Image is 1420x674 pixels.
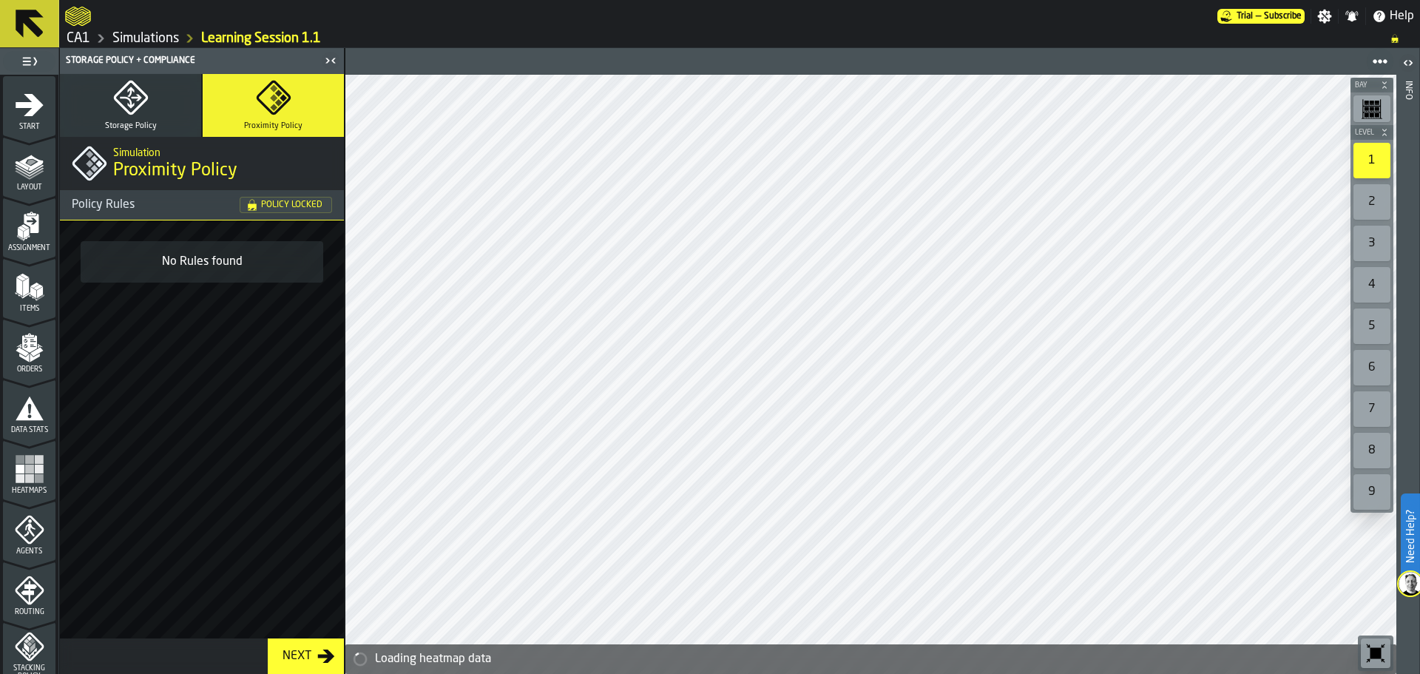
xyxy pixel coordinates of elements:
div: 2 [1353,184,1390,220]
div: 4 [1353,267,1390,303]
button: button- [1350,125,1393,140]
div: title-Proximity Policy [60,137,344,190]
span: Help [1390,7,1414,25]
nav: Breadcrumb [65,30,1414,47]
span: Routing [3,608,55,616]
span: Orders [3,365,55,374]
label: Need Help? [1402,495,1419,578]
h2: Sub Title [113,144,338,159]
a: link-to-/wh/i/76e2a128-1b54-4d66-80d4-05ae4c277723 [112,30,179,47]
div: Info [1403,78,1413,670]
label: button-toggle-Toggle Full Menu [3,51,55,72]
a: link-to-/wh/i/76e2a128-1b54-4d66-80d4-05ae4c277723 [67,30,90,47]
div: Policy Rules [72,196,240,214]
div: button-toolbar-undefined [1350,140,1393,181]
div: 9 [1353,474,1390,510]
li: menu Assignment [3,198,55,257]
button: button- [1350,78,1393,92]
li: menu Data Stats [3,380,55,439]
h3: title-section-[object Object] [60,190,344,220]
span: Subscribe [1264,11,1302,21]
span: Bay [1352,81,1377,90]
label: button-toggle-Close me [320,52,341,70]
a: link-to-/wh/i/76e2a128-1b54-4d66-80d4-05ae4c277723/simulations/e46dff76-dda8-4e15-b341-b81d3c1f1e76 [201,30,321,47]
div: 7 [1353,391,1390,427]
a: link-to-/wh/i/76e2a128-1b54-4d66-80d4-05ae4c277723/pricing/ [1217,9,1305,24]
div: button-toolbar-undefined [1350,264,1393,306]
div: alert-Loading heatmap data [345,644,1396,674]
span: Trial [1237,11,1253,21]
div: Next [277,647,317,665]
span: Assignment [3,244,55,252]
div: 5 [1353,309,1390,344]
div: No Rules found [92,253,311,271]
li: menu Orders [3,319,55,378]
div: 8 [1353,433,1390,468]
header: Storage Policy + Compliance [60,48,344,74]
li: menu Agents [3,501,55,560]
svg: Reset zoom and position [1364,641,1387,665]
label: button-toggle-Open [1398,51,1419,78]
label: button-toggle-Notifications [1339,9,1365,24]
div: 1 [1353,143,1390,178]
span: Proximity Policy [244,121,302,131]
div: button-toolbar-undefined [1350,471,1393,513]
div: button-toolbar-undefined [1350,92,1393,125]
button: button-Next [268,638,344,674]
div: button-toolbar-undefined [1350,181,1393,223]
a: logo-header [65,3,91,30]
div: 6 [1353,350,1390,385]
div: button-toolbar-undefined [1350,388,1393,430]
div: button-toolbar-undefined [1350,347,1393,388]
a: logo-header [348,641,432,671]
li: menu Start [3,76,55,135]
header: Info [1396,48,1419,674]
span: Level [1352,129,1377,137]
li: menu Layout [3,137,55,196]
span: Items [3,305,55,313]
span: Policy Locked [261,200,322,209]
div: button-toolbar-undefined [1358,636,1393,671]
span: — [1256,11,1261,21]
span: Start [3,123,55,131]
span: Proximity Policy [113,159,237,183]
div: Menu Subscription [1217,9,1305,24]
div: button-toolbar-undefined [1350,430,1393,471]
div: Storage Policy + Compliance [63,55,320,66]
li: menu Heatmaps [3,440,55,499]
div: 3 [1353,226,1390,261]
span: Agents [3,547,55,556]
li: menu Items [3,258,55,317]
span: Heatmaps [3,487,55,495]
label: button-toggle-Settings [1311,9,1338,24]
span: Storage Policy [105,121,157,131]
div: status-Policy Locked [240,197,332,213]
div: button-toolbar-undefined [1350,306,1393,347]
span: Layout [3,183,55,192]
li: menu Routing [3,562,55,621]
label: button-toggle-Help [1366,7,1420,25]
span: Data Stats [3,426,55,434]
div: Loading heatmap data [375,650,1390,668]
div: button-toolbar-undefined [1350,223,1393,264]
